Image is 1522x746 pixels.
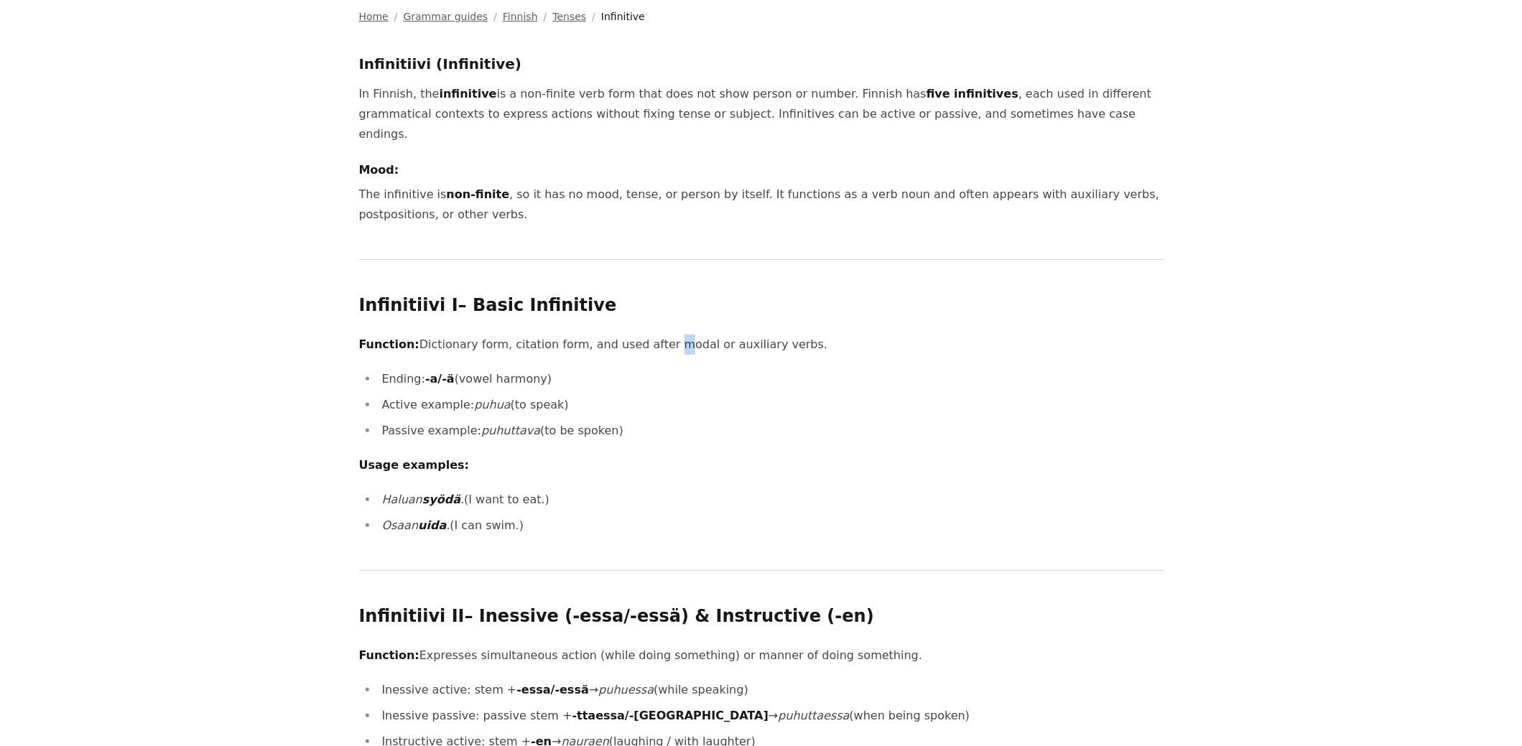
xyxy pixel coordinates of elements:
a: Tenses [552,9,586,24]
span: / [592,9,595,24]
em: puhuttava [481,424,540,437]
span: / [544,9,547,24]
li: (I can swim.) [378,516,1164,536]
h4: Mood: [359,162,1164,179]
em: Haluan . [382,493,465,506]
strong: syödä [422,493,460,506]
strong: Function: [359,648,419,662]
span: / [394,9,398,24]
strong: -a/-ä [425,372,455,386]
strong: non-finite [447,187,510,201]
a: Finnish [503,9,538,24]
strong: -essa/-essä [516,683,589,696]
li: Active example: (to speak) [378,395,1164,415]
p: The infinitive is , so it has no mood, tense, or person by itself. It functions as a verb noun an... [359,185,1164,225]
nav: Breadcrumb [359,9,1164,24]
li: Inessive passive: passive stem + → (when being spoken) [378,706,1164,726]
li: Inessive active: stem + → (while speaking) [378,680,1164,700]
strong: uida [418,518,446,532]
span: / [493,9,497,24]
li: Passive example: (to be spoken) [378,421,1164,441]
strong: infinitive [440,87,497,101]
h3: Infinitiivi (Infinitive) [359,52,1164,75]
li: Ending: (vowel harmony) [378,369,1164,389]
span: Infinitive [601,9,645,24]
p: Dictionary form, citation form, and used after modal or auxiliary verbs. [359,335,1164,355]
h2: – Basic Infinitive [359,294,1164,317]
strong: Function: [359,337,419,351]
p: In Finnish, the is a non-finite verb form that does not show person or number. Finnish has , each... [359,84,1164,144]
strong: Infinitiivi II [359,606,465,626]
strong: Usage examples: [359,458,470,472]
a: Home [359,9,389,24]
p: Expresses simultaneous action (while doing something) or manner of doing something. [359,645,1164,666]
li: (I want to eat.) [378,490,1164,510]
em: puhua [474,398,510,411]
a: Grammar guides [404,9,488,24]
em: Osaan . [382,518,450,532]
strong: -ttaessa/-[GEOGRAPHIC_DATA] [572,709,769,722]
strong: Infinitiivi I [359,295,458,315]
em: puhuttaessa [778,709,849,722]
h2: – Inessive (-essa/-essä) & Instructive (-en) [359,605,1164,628]
strong: five infinitives [927,87,1018,101]
em: puhuessa [598,683,654,696]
